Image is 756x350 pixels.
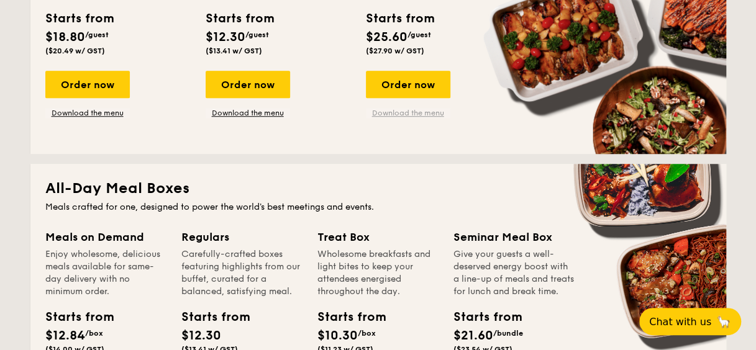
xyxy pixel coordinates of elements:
div: Starts from [181,308,237,326]
span: $21.60 [453,328,493,343]
div: Meals crafted for one, designed to power the world's best meetings and events. [45,201,711,213]
span: ($13.41 w/ GST) [206,47,262,55]
span: /box [85,329,103,338]
a: Download the menu [45,108,130,118]
span: 🦙 [716,315,731,329]
span: /guest [85,30,109,39]
span: $25.60 [366,30,408,45]
div: Order now [366,71,450,98]
div: Starts from [453,308,509,326]
div: Starts from [366,9,434,28]
div: Order now [45,71,130,98]
div: Starts from [45,9,113,28]
div: Seminar Meal Box [453,228,575,246]
div: Starts from [45,308,101,326]
h2: All-Day Meal Boxes [45,179,711,199]
button: Chat with us🦙 [639,308,741,335]
div: Enjoy wholesome, delicious meals available for same-day delivery with no minimum order. [45,248,166,298]
span: $12.30 [181,328,221,343]
span: $18.80 [45,30,85,45]
a: Download the menu [366,108,450,118]
span: Chat with us [649,316,711,328]
span: $12.30 [206,30,245,45]
span: $12.84 [45,328,85,343]
div: Starts from [206,9,273,28]
span: /bundle [493,329,523,338]
div: Regulars [181,228,303,246]
div: Wholesome breakfasts and light bites to keep your attendees energised throughout the day. [317,248,439,298]
a: Download the menu [206,108,290,118]
span: /guest [245,30,269,39]
span: /guest [408,30,431,39]
div: Treat Box [317,228,439,246]
div: Meals on Demand [45,228,166,246]
div: Order now [206,71,290,98]
div: Carefully-crafted boxes featuring highlights from our buffet, curated for a balanced, satisfying ... [181,248,303,298]
div: Give your guests a well-deserved energy boost with a line-up of meals and treats for lunch and br... [453,248,575,298]
span: ($20.49 w/ GST) [45,47,105,55]
span: ($27.90 w/ GST) [366,47,424,55]
div: Starts from [317,308,373,326]
span: /box [358,329,376,338]
span: $10.30 [317,328,358,343]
